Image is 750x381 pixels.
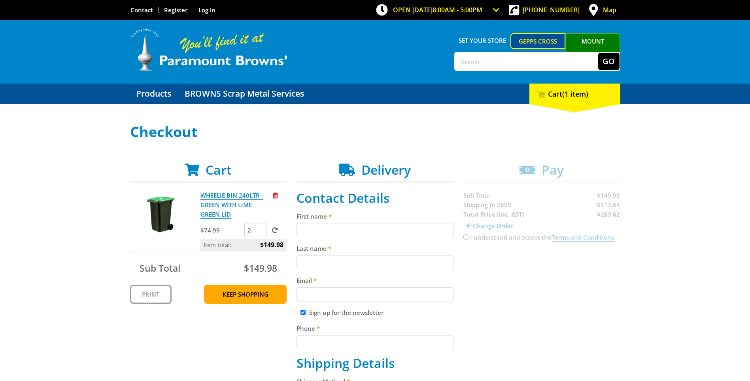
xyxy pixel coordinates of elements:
a: Go to the registration page [164,6,187,14]
a: Go to the BROWNS Scrap Metal Services page [179,84,310,104]
span: $149.98 [244,262,277,274]
label: Sign up for the newsletter [309,309,384,316]
span: 8:00am - 5:00pm [433,6,482,14]
a: Keep Shopping [204,285,287,304]
a: Remove from cart [273,191,278,199]
span: Cart [206,161,232,178]
h2: Shipping Details [297,356,453,371]
input: Please enter your last name. [297,255,453,269]
a: Print [130,285,172,304]
h2: Contact Details [297,190,453,206]
img: WHEELIE BIN 240LTR - GREEN WITH LIME GREEN LID [138,190,185,238]
div: Cart [529,84,620,104]
a: Go to the Contact page [130,6,153,14]
span: OPEN [DATE] [393,6,482,14]
label: Email [297,276,453,285]
span: Sub Total [140,262,180,274]
label: First name [297,211,453,221]
input: Search [455,53,598,70]
span: Set your store [454,33,511,48]
a: Go to the Products page [130,84,177,104]
p: $74.99 [200,225,243,235]
span: (1 item) [562,89,588,99]
input: Please enter your email address. [297,287,453,301]
a: Mount [PERSON_NAME] [565,33,620,63]
img: Paramount Browns' [130,28,288,72]
h1: Checkout [130,124,620,140]
button: Go [598,53,620,70]
span: $149.98 [260,239,283,251]
p: Item total: [200,239,287,251]
input: Please enter your first name. [297,223,453,237]
span: Delivery [361,161,411,178]
label: Phone [297,324,453,333]
input: Please enter your telephone number. [297,335,453,349]
a: Log in [198,6,215,14]
a: WHEELIE BIN 240LTR - GREEN WITH LIME GREEN LID [200,191,263,219]
a: Gepps Cross [510,33,565,49]
label: Last name [297,244,453,253]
